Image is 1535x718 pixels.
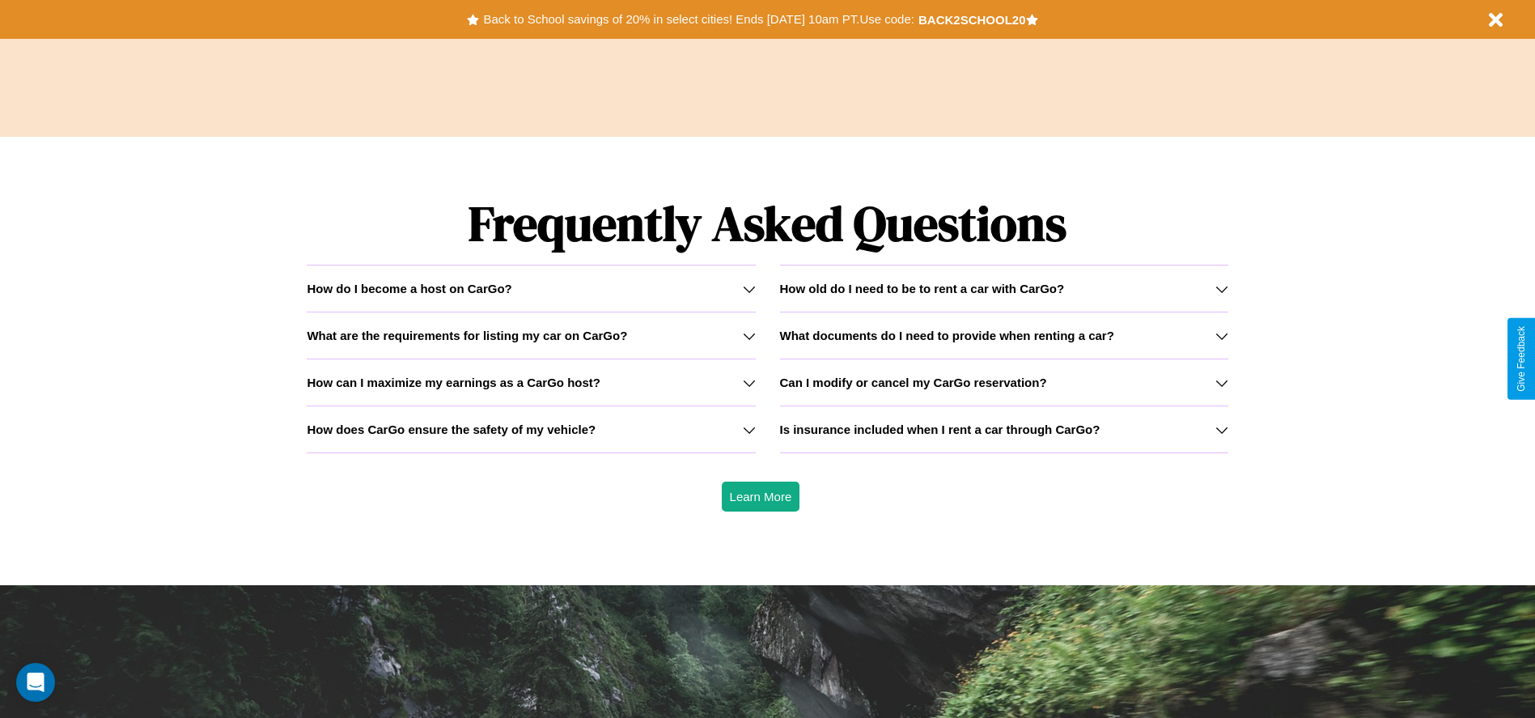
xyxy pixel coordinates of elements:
[780,423,1100,436] h3: Is insurance included when I rent a car through CarGo?
[307,329,627,342] h3: What are the requirements for listing my car on CarGo?
[479,8,918,31] button: Back to School savings of 20% in select cities! Ends [DATE] 10am PT.Use code:
[307,376,600,389] h3: How can I maximize my earnings as a CarGo host?
[780,329,1114,342] h3: What documents do I need to provide when renting a car?
[722,482,800,512] button: Learn More
[307,282,511,295] h3: How do I become a host on CarGo?
[307,182,1228,265] h1: Frequently Asked Questions
[16,663,55,702] div: Open Intercom Messenger
[1516,326,1527,392] div: Give Feedback
[780,376,1047,389] h3: Can I modify or cancel my CarGo reservation?
[918,13,1026,27] b: BACK2SCHOOL20
[780,282,1065,295] h3: How old do I need to be to rent a car with CarGo?
[307,423,596,436] h3: How does CarGo ensure the safety of my vehicle?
